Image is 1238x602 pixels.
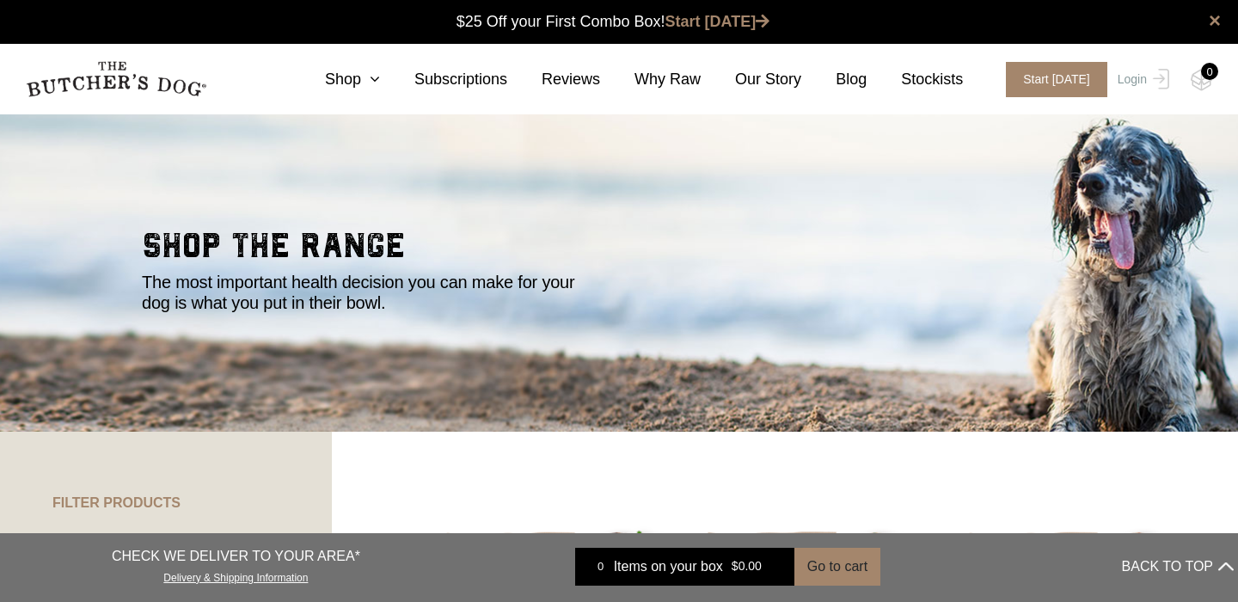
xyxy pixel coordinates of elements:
a: Blog [801,68,867,91]
button: BACK TO TOP [1122,546,1234,587]
div: 0 [588,558,614,575]
a: Subscriptions [380,68,507,91]
a: Stockists [867,68,963,91]
img: TBD_Cart-Empty.png [1191,69,1212,91]
a: 0 Items on your box $0.00 [575,548,794,586]
a: Shop [291,68,380,91]
a: Start [DATE] [665,13,770,30]
a: Reviews [507,68,600,91]
a: Why Raw [600,68,701,91]
p: CHECK WE DELIVER TO YOUR AREA* [112,546,360,567]
a: close [1209,10,1221,31]
span: Items on your box [614,556,723,577]
div: 0 [1201,63,1218,80]
a: Our Story [701,68,801,91]
a: Login [1113,62,1169,97]
p: The most important health decision you can make for your dog is what you put in their bowl. [142,272,598,313]
span: Start [DATE] [1006,62,1107,97]
label: Combo Boxes [84,528,180,551]
a: Delivery & Shipping Information [163,568,308,584]
button: Go to cart [794,548,880,586]
h2: shop the range [142,229,1096,272]
span: $ [732,560,739,574]
bdi: 0.00 [732,560,762,574]
a: Start [DATE] [989,62,1113,97]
